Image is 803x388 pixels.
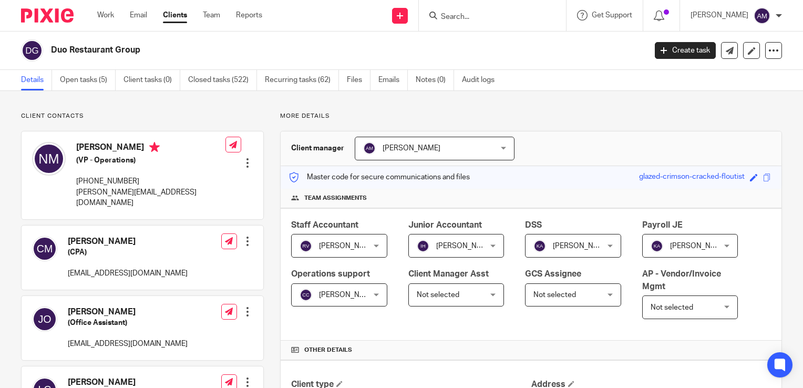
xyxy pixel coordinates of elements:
img: svg%3E [533,240,546,252]
img: svg%3E [417,240,429,252]
span: DSS [525,221,542,229]
img: svg%3E [300,240,312,252]
span: Staff Accountant [291,221,358,229]
span: Not selected [651,304,693,311]
span: Payroll JE [642,221,683,229]
span: Not selected [417,291,459,299]
a: Client tasks (0) [123,70,180,90]
span: Other details [304,346,352,354]
p: [EMAIL_ADDRESS][DOMAIN_NAME] [68,339,188,349]
img: svg%3E [754,7,770,24]
span: [PERSON_NAME] [319,291,377,299]
p: [PERSON_NAME][EMAIL_ADDRESS][DOMAIN_NAME] [76,187,225,209]
p: [EMAIL_ADDRESS][DOMAIN_NAME] [68,268,188,279]
p: Client contacts [21,112,264,120]
img: svg%3E [651,240,663,252]
a: Email [130,10,147,21]
a: Closed tasks (522) [188,70,257,90]
h5: (VP - Operations) [76,155,225,166]
a: Audit logs [462,70,502,90]
p: [PERSON_NAME] [691,10,748,21]
span: [PERSON_NAME] [319,242,377,250]
h5: (Office Assistant) [68,318,188,328]
a: Recurring tasks (62) [265,70,339,90]
img: svg%3E [300,289,312,301]
span: Client Manager Asst [408,270,489,278]
img: svg%3E [21,39,43,62]
img: svg%3E [363,142,376,155]
span: GCS Assignee [525,270,581,278]
img: svg%3E [32,236,57,261]
span: Get Support [592,12,632,19]
span: [PERSON_NAME] [553,242,611,250]
a: Work [97,10,114,21]
span: AP - Vendor/Invoice Mgmt [642,270,721,290]
p: [PHONE_NUMBER] [76,176,225,187]
span: [PERSON_NAME] [670,242,728,250]
a: Team [203,10,220,21]
p: Master code for secure communications and files [289,172,470,182]
h4: [PERSON_NAME] [68,236,188,247]
span: Team assignments [304,194,367,202]
h4: [PERSON_NAME] [76,142,225,155]
input: Search [440,13,534,22]
a: Create task [655,42,716,59]
div: glazed-crimson-cracked-floutist [639,171,745,183]
h3: Client manager [291,143,344,154]
img: Pixie [21,8,74,23]
i: Primary [149,142,160,152]
span: [PERSON_NAME] [436,242,494,250]
a: Emails [378,70,408,90]
img: svg%3E [32,142,66,176]
a: Details [21,70,52,90]
a: Open tasks (5) [60,70,116,90]
h4: [PERSON_NAME] [68,307,188,318]
a: Clients [163,10,187,21]
p: More details [280,112,782,120]
span: Operations support [291,270,370,278]
h4: [PERSON_NAME] [68,377,188,388]
a: Reports [236,10,262,21]
span: Junior Accountant [408,221,482,229]
span: Not selected [533,291,576,299]
a: Files [347,70,370,90]
h5: (CPA) [68,247,188,258]
h2: Duo Restaurant Group [51,45,521,56]
a: Notes (0) [416,70,454,90]
span: [PERSON_NAME] [383,145,440,152]
img: svg%3E [32,307,57,332]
